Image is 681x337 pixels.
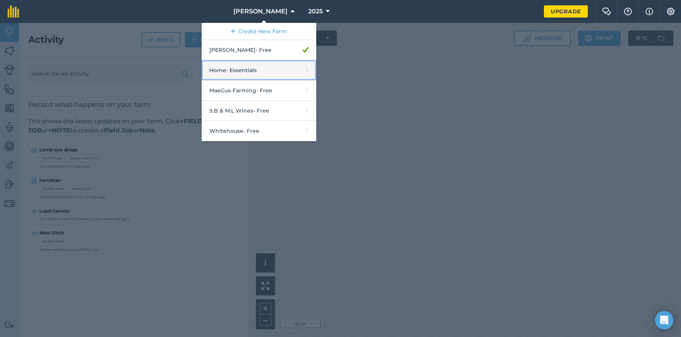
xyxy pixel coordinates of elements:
[623,8,632,15] img: A question mark icon
[233,7,288,16] span: [PERSON_NAME]
[666,8,675,15] img: A cog icon
[8,5,19,18] img: fieldmargin Logo
[202,60,316,81] a: Home- Essentials
[645,7,653,16] img: svg+xml;base64,PHN2ZyB4bWxucz0iaHR0cDovL3d3dy53My5vcmcvMjAwMC9zdmciIHdpZHRoPSIxNyIgaGVpZ2h0PSIxNy...
[202,101,316,121] a: S.B & M.L Wines- Free
[655,311,673,329] div: Open Intercom Messenger
[308,7,323,16] span: 2025
[202,23,316,40] a: Create New Farm
[202,40,316,60] a: [PERSON_NAME]- Free
[202,121,316,141] a: Whitehouse- Free
[202,81,316,101] a: MaeGus Farming- Free
[602,8,611,15] img: Two speech bubbles overlapping with the left bubble in the forefront
[544,5,588,18] a: Upgrade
